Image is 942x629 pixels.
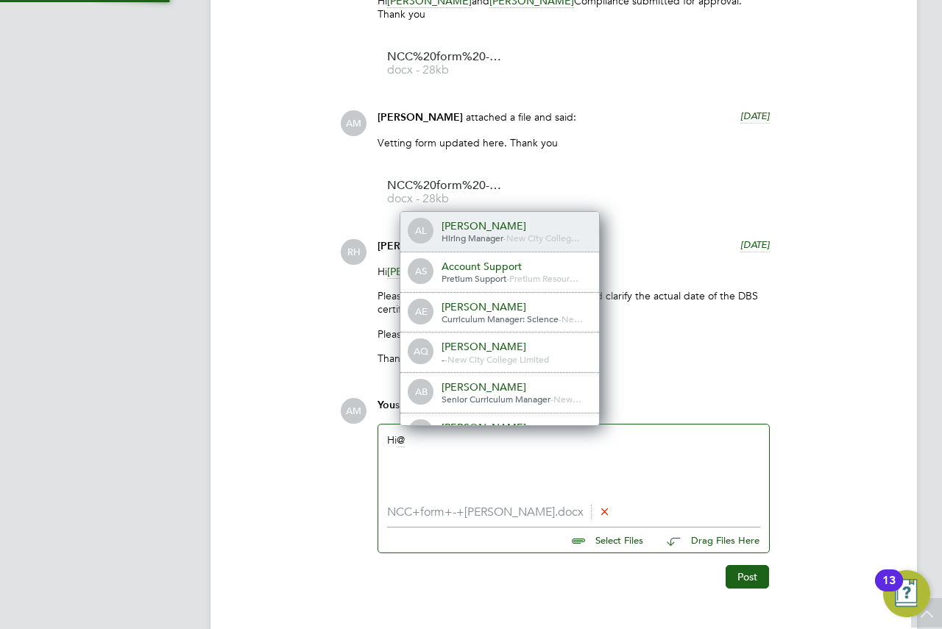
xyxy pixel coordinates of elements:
span: - [506,272,509,284]
div: say: [378,398,770,424]
span: Pretium Resour… [509,272,578,284]
span: Senior Curriculum Manager [442,393,550,405]
a: NCC%20form%20-%20David%20updated docx - 28kb [387,180,505,205]
p: Vetting form updated here. Thank you [378,136,770,149]
div: [PERSON_NAME] [442,421,589,434]
li: NCC+form+-+[PERSON_NAME].docx [387,505,760,519]
button: Post [726,565,769,589]
span: docx - 28kb [387,193,505,205]
span: NCC%20form%20-%20David [387,51,505,63]
span: AS [409,260,433,283]
span: [PERSON_NAME] [378,111,463,124]
span: - [559,313,562,324]
button: Drag Files Here [655,525,760,556]
span: Curriculum Manager: Science [442,313,559,324]
span: - [503,232,506,244]
span: [PERSON_NAME] [387,265,472,279]
div: [PERSON_NAME] [442,380,589,394]
span: AM [341,398,366,424]
span: AH [409,421,433,444]
div: [PERSON_NAME] [442,340,589,353]
div: Account Support [442,260,589,273]
span: [PERSON_NAME] [378,240,463,252]
span: You [378,399,395,411]
span: AM [341,110,366,136]
span: New City Colleg… [506,232,580,244]
div: Hi [387,433,760,497]
span: docx - 28kb [387,65,505,76]
span: - [442,353,445,365]
span: New… [553,393,581,405]
span: Pretium Support [442,272,506,284]
span: Hiring Manager [442,232,503,244]
span: AB [409,380,433,404]
div: 13 [882,580,896,600]
span: Ne… [562,313,583,324]
p: Please [PERSON_NAME] up to 18% [378,327,770,341]
span: - [550,393,553,405]
span: AL [409,219,433,243]
span: AE [409,300,433,324]
p: Hi [378,265,770,278]
span: RH [341,239,366,265]
span: [DATE] [740,238,770,251]
span: AQ [409,340,433,363]
p: Please can you do the update service check and clarify the actual date of the DBS certificate. [378,289,770,316]
span: NCC%20form%20-%20David%20updated [387,180,505,191]
button: Open Resource Center, 13 new notifications [883,570,930,617]
span: [DATE] [740,110,770,122]
span: attached a file and said: [466,110,576,124]
a: NCC%20form%20-%20David docx - 28kb [387,51,505,76]
div: [PERSON_NAME] [442,219,589,232]
p: Thanks, [378,352,770,365]
span: - [445,353,447,365]
span: New City College Limited [447,353,549,365]
div: [PERSON_NAME] [442,300,589,313]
